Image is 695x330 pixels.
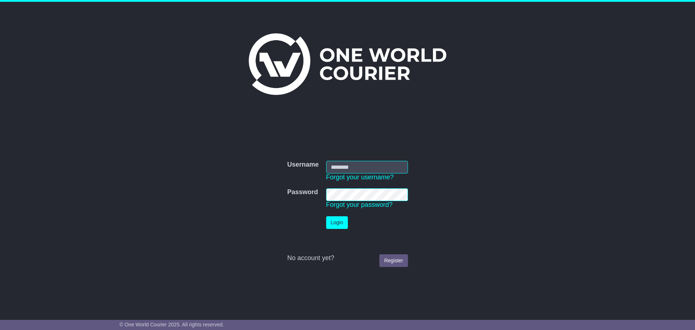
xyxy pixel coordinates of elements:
a: Forgot your password? [326,201,393,208]
a: Register [379,254,408,267]
label: Username [287,161,319,169]
a: Forgot your username? [326,174,394,181]
label: Password [287,188,318,196]
img: One World [249,33,446,95]
div: No account yet? [287,254,408,262]
span: © One World Courier 2025. All rights reserved. [119,322,224,327]
button: Login [326,216,348,229]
